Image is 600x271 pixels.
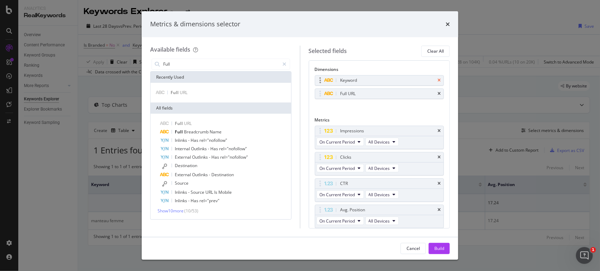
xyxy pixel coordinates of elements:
[211,172,234,178] span: Destination
[320,218,355,224] span: On Current Period
[429,243,450,254] button: Build
[401,243,426,254] button: Cancel
[191,137,199,143] span: Has
[365,138,399,146] button: All Devices
[175,163,197,168] span: Destination
[365,190,399,199] button: All Devices
[211,154,220,160] span: Has
[151,72,291,83] div: Recently Used
[434,245,444,251] div: Build
[317,217,364,225] button: On Current Period
[369,139,390,145] span: All Devices
[340,180,348,187] div: CTR
[369,165,390,171] span: All Devices
[320,139,355,145] span: On Current Period
[188,189,191,195] span: -
[421,46,450,57] button: Clear All
[171,90,180,95] span: Full
[446,20,450,29] div: times
[205,189,214,195] span: URL
[150,20,240,29] div: Metrics & dimensions selector
[199,198,219,204] span: rel="prev"
[214,189,218,195] span: Is
[438,92,441,96] div: times
[191,146,208,152] span: Outlinks
[438,129,441,133] div: times
[315,75,444,86] div: Keywordtimes
[175,198,188,204] span: Inlinks
[438,155,441,159] div: times
[218,189,232,195] span: Mobile
[407,245,420,251] div: Cancel
[180,90,187,95] span: URL
[184,129,210,135] span: Breadcrumb
[220,154,248,160] span: rel="nofollow"
[175,120,184,126] span: Full
[315,178,444,202] div: CTRtimesOn Current PeriodAll Devices
[210,129,222,135] span: Name
[209,154,211,160] span: -
[188,137,191,143] span: -
[315,66,444,75] div: Dimensions
[317,190,364,199] button: On Current Period
[192,154,209,160] span: Outlinks
[175,172,192,178] span: External
[162,59,280,70] input: Search by field name
[199,137,227,143] span: rel="nofollow"
[191,189,205,195] span: Source
[591,247,596,253] span: 1
[142,11,458,260] div: modal
[175,146,191,152] span: Internal
[192,172,209,178] span: Outlinks
[340,77,357,84] div: Keyword
[309,47,347,55] div: Selected fields
[365,217,399,225] button: All Devices
[320,192,355,198] span: On Current Period
[175,137,188,143] span: Inlinks
[151,103,291,114] div: All fields
[340,127,364,134] div: Impressions
[175,180,189,186] span: Source
[340,206,365,213] div: Avg. Position
[317,164,364,172] button: On Current Period
[369,192,390,198] span: All Devices
[208,146,210,152] span: -
[315,88,444,99] div: Full URLtimes
[158,208,184,214] span: Show 10 more
[315,117,444,126] div: Metrics
[175,129,184,135] span: Full
[210,146,219,152] span: Has
[315,205,444,228] div: Avg. PositiontimesOn Current PeriodAll Devices
[317,138,364,146] button: On Current Period
[438,181,441,186] div: times
[369,218,390,224] span: All Devices
[320,165,355,171] span: On Current Period
[438,78,441,82] div: times
[175,154,192,160] span: External
[438,208,441,212] div: times
[365,164,399,172] button: All Devices
[219,146,247,152] span: rel="nofollow"
[315,152,444,176] div: ClickstimesOn Current PeriodAll Devices
[184,120,192,126] span: URL
[188,198,191,204] span: -
[427,48,444,54] div: Clear All
[576,247,593,264] iframe: Intercom live chat
[209,172,211,178] span: -
[340,90,356,97] div: Full URL
[150,46,190,53] div: Available fields
[340,154,352,161] div: Clicks
[191,198,199,204] span: Has
[175,189,188,195] span: Inlinks
[184,208,198,214] span: ( 10 / 53 )
[315,126,444,149] div: ImpressionstimesOn Current PeriodAll Devices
